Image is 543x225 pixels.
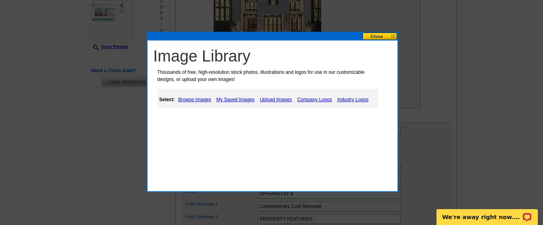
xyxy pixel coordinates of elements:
[176,95,213,104] a: Browse Images
[153,46,396,65] h1: Image Library
[295,95,334,104] a: Company Logos
[258,95,294,104] a: Upload Images
[153,69,381,83] p: Thousands of free, high-resolution stock photos, illustrations and logos for use in our customiza...
[335,95,370,104] a: Industry Logos
[214,95,256,104] a: My Saved Images
[159,97,175,102] strong: Select:
[431,200,543,225] iframe: LiveChat chat widget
